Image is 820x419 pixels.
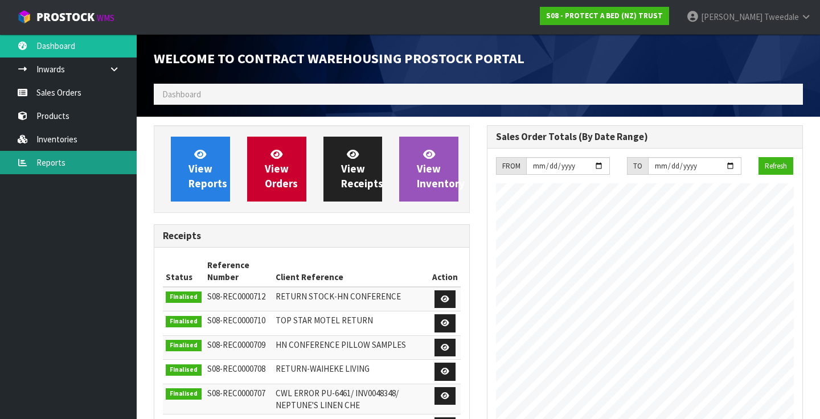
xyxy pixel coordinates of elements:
[701,11,762,22] span: [PERSON_NAME]
[166,388,202,400] span: Finalised
[758,157,793,175] button: Refresh
[97,13,114,23] small: WMS
[204,256,273,287] th: Reference Number
[171,137,230,202] a: ViewReports
[276,363,370,374] span: RETURN-WAIHEKE LIVING
[207,291,265,302] span: S08-REC0000712
[162,89,201,100] span: Dashboard
[429,256,461,287] th: Action
[764,11,799,22] span: Tweedale
[163,231,461,241] h3: Receipts
[265,147,298,190] span: View Orders
[207,388,265,399] span: S08-REC0000707
[154,50,524,67] span: Welcome to Contract Warehousing ProStock Portal
[247,137,306,202] a: ViewOrders
[496,132,794,142] h3: Sales Order Totals (By Date Range)
[496,157,526,175] div: FROM
[276,291,401,302] span: RETURN STOCK-HN CONFERENCE
[276,315,373,326] span: TOP STAR MOTEL RETURN
[207,339,265,350] span: S08-REC0000709
[627,157,648,175] div: TO
[36,10,95,24] span: ProStock
[188,147,227,190] span: View Reports
[276,388,399,410] span: CWL ERROR PU-6461/ INV0048348/ NEPTUNE'S LINEN CHE
[163,256,204,287] th: Status
[273,256,429,287] th: Client Reference
[166,291,202,303] span: Finalised
[166,316,202,327] span: Finalised
[207,363,265,374] span: S08-REC0000708
[417,147,465,190] span: View Inventory
[399,137,458,202] a: ViewInventory
[341,147,383,190] span: View Receipts
[276,339,406,350] span: HN CONFERENCE PILLOW SAMPLES
[546,11,663,20] strong: S08 - PROTECT A BED (NZ) TRUST
[17,10,31,24] img: cube-alt.png
[323,137,383,202] a: ViewReceipts
[166,340,202,351] span: Finalised
[207,315,265,326] span: S08-REC0000710
[166,364,202,376] span: Finalised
